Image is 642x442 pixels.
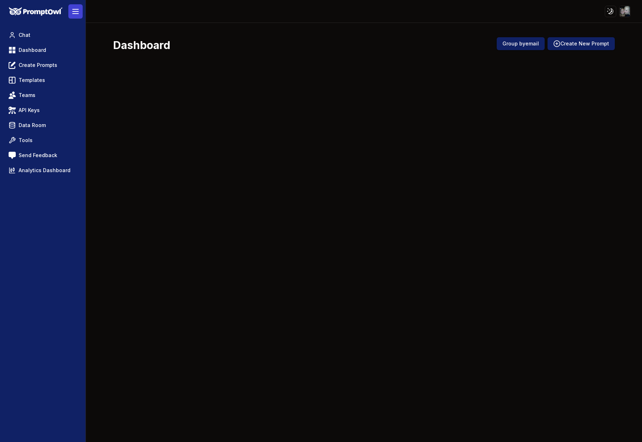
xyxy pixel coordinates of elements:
h3: Dashboard [113,39,170,52]
button: Create New Prompt [548,37,615,50]
button: Group byemail [497,37,545,50]
span: API Keys [19,107,40,114]
span: Tools [19,137,33,144]
a: Send Feedback [6,149,80,162]
span: Teams [19,92,35,99]
a: Analytics Dashboard [6,164,80,177]
a: Templates [6,74,80,87]
span: Dashboard [19,47,46,54]
span: Send Feedback [19,152,57,159]
a: Data Room [6,119,80,132]
img: feedback [9,152,16,159]
a: API Keys [6,104,80,117]
a: Tools [6,134,80,147]
span: Data Room [19,122,46,129]
span: Templates [19,77,45,84]
a: Teams [6,89,80,102]
span: Create Prompts [19,62,57,69]
a: Create Prompts [6,59,80,72]
img: PromptOwl [9,7,63,16]
a: Dashboard [6,44,80,57]
span: Chat [19,31,30,39]
a: Chat [6,29,80,42]
span: Analytics Dashboard [19,167,70,174]
img: ACg8ocJzXBT5bfYn9yTQAAw9iflyOCY4UdrmijBPrsXaVO4qUzV8ytqS=s96-c [620,6,630,16]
